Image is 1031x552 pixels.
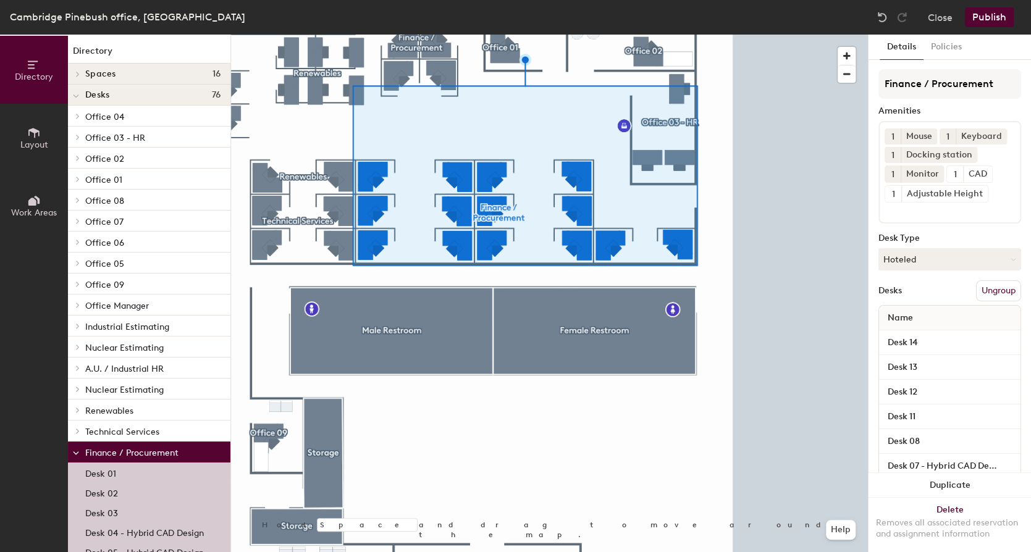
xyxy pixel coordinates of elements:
p: Desk 02 [85,485,118,499]
input: Unnamed desk [882,383,1018,401]
span: Office 06 [85,238,124,248]
div: Keyboard [956,128,1007,144]
button: Ungroup [976,280,1021,301]
button: Publish [965,7,1014,27]
span: Office 04 [85,112,124,122]
p: Desk 04 - Hybrid CAD Design [85,524,204,538]
span: Layout [20,140,48,150]
div: Monitor [901,166,944,182]
span: 1 [891,130,894,143]
span: 1 [891,168,894,181]
span: Renewables [85,406,133,416]
span: Technical Services [85,427,159,437]
div: Mouse [901,128,937,144]
span: Office Manager [85,301,149,311]
img: Redo [896,11,908,23]
span: 16 [212,69,221,79]
span: Office 09 [85,280,124,290]
span: Work Areas [11,207,57,218]
p: Desk 01 [85,465,116,479]
span: 76 [211,90,221,100]
button: Help [826,520,856,540]
span: 1 [954,168,957,181]
button: 1 [947,166,963,182]
span: Nuclear Estimating [85,343,164,353]
button: 1 [940,128,956,144]
button: Duplicate [869,473,1031,498]
div: Cambridge Pinebush office, [GEOGRAPHIC_DATA] [10,9,245,25]
span: Office 05 [85,259,124,269]
span: Office 02 [85,154,124,164]
input: Unnamed desk [882,334,1018,351]
span: Directory [15,72,53,82]
img: Undo [876,11,888,23]
button: 1 [885,186,901,202]
div: Desk Type [878,233,1021,243]
span: Office 03 - HR [85,133,145,143]
input: Unnamed desk [882,433,1018,450]
span: 1 [946,130,949,143]
button: Details [880,35,924,60]
div: Adjustable Height [901,186,988,202]
span: A.U. / Industrial HR [85,364,164,374]
input: Unnamed desk [882,359,1018,376]
div: Desks [878,286,902,296]
span: Industrial Estimating [85,322,169,332]
span: Nuclear Estimating [85,385,164,395]
div: CAD [963,166,992,182]
div: Amenities [878,106,1021,116]
h1: Directory [68,44,230,64]
span: Office 08 [85,196,124,206]
input: Unnamed desk [882,458,1018,475]
span: 1 [892,188,895,201]
span: Spaces [85,69,116,79]
span: Office 01 [85,175,122,185]
div: Docking station [901,147,977,163]
button: DeleteRemoves all associated reservation and assignment information [869,498,1031,552]
button: Close [928,7,953,27]
span: Desks [85,90,109,100]
button: 1 [885,128,901,144]
span: 1 [891,149,894,162]
span: Name [882,307,919,329]
button: Policies [924,35,969,60]
button: 1 [885,166,901,182]
div: Removes all associated reservation and assignment information [876,517,1024,540]
button: 1 [885,147,901,163]
p: Desk 03 [85,504,118,519]
span: Finance / Procurement [85,448,179,458]
input: Unnamed desk [882,408,1018,425]
button: Hoteled [878,248,1021,270]
span: Office 07 [85,217,124,227]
